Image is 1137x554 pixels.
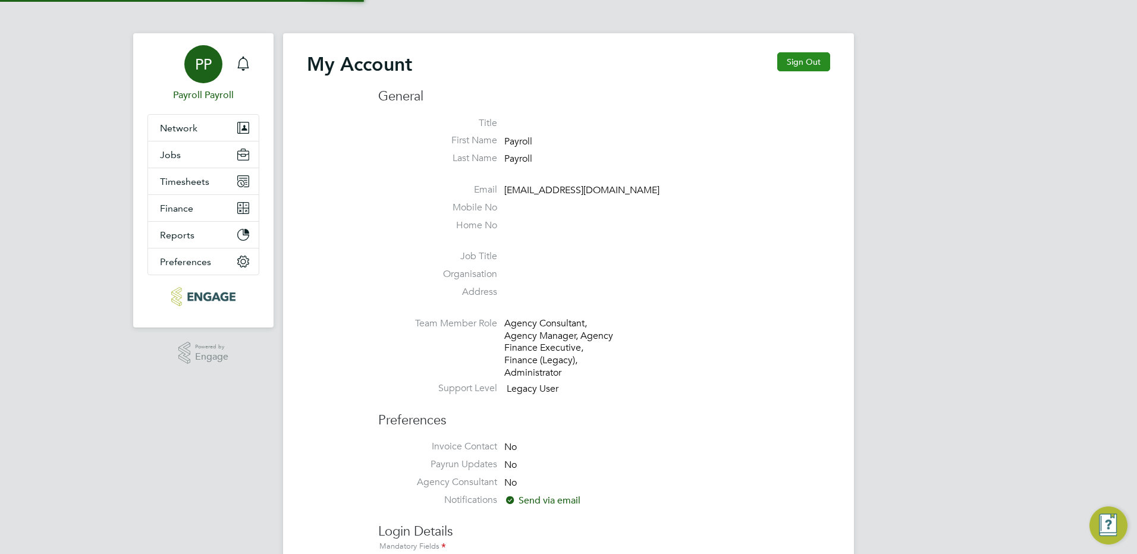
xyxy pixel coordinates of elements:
nav: Main navigation [133,33,274,328]
span: No [504,441,517,453]
label: Team Member Role [378,317,497,330]
h3: General [378,88,830,105]
h3: Preferences [378,400,830,429]
span: No [504,477,517,489]
span: Network [160,122,197,134]
div: Agency Consultant, Agency Manager, Agency Finance Executive, Finance (Legacy), Administrator [504,317,617,379]
button: Network [148,115,259,141]
button: Finance [148,195,259,221]
span: PP [195,56,212,72]
label: Home No [378,219,497,232]
label: Invoice Contact [378,440,497,453]
img: txmrecruit-logo-retina.png [171,287,235,306]
span: Payroll Payroll [147,88,259,102]
label: Notifications [378,494,497,506]
button: Preferences [148,248,259,275]
span: Engage [195,352,228,362]
label: Job Title [378,250,497,263]
span: No [504,459,517,471]
a: Powered byEngage [178,342,229,364]
label: Payrun Updates [378,458,497,471]
span: [EMAIL_ADDRESS][DOMAIN_NAME] [504,184,659,196]
button: Engage Resource Center [1089,506,1127,544]
label: Mobile No [378,202,497,214]
a: Go to home page [147,287,259,306]
span: Finance [160,203,193,214]
label: Last Name [378,152,497,165]
div: Mandatory Fields [378,540,830,553]
span: Jobs [160,149,181,160]
label: Address [378,286,497,298]
span: Legacy User [507,383,558,395]
label: Agency Consultant [378,476,497,489]
h3: Login Details [378,511,830,553]
label: First Name [378,134,497,147]
h2: My Account [307,52,412,76]
span: Reports [160,229,194,241]
button: Jobs [148,141,259,168]
button: Timesheets [148,168,259,194]
span: Timesheets [160,176,209,187]
a: PPPayroll Payroll [147,45,259,102]
label: Email [378,184,497,196]
span: Powered by [195,342,228,352]
span: Payroll [504,136,532,147]
label: Title [378,117,497,130]
span: Preferences [160,256,211,267]
label: Organisation [378,268,497,281]
span: Send via email [504,495,580,506]
button: Sign Out [777,52,830,71]
button: Reports [148,222,259,248]
span: Payroll [504,153,532,165]
label: Support Level [378,382,497,395]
